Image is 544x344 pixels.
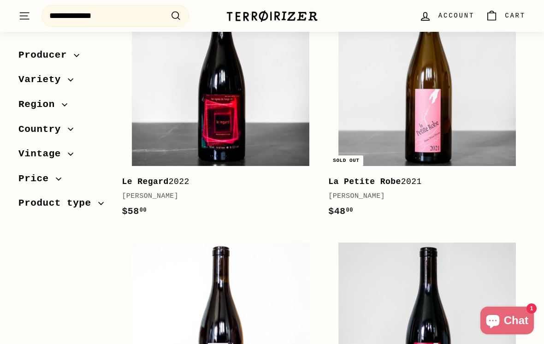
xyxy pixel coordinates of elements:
[18,119,107,144] button: Country
[329,155,363,166] div: Sold out
[480,2,531,30] a: Cart
[18,196,98,212] span: Product type
[438,11,474,21] span: Account
[18,194,107,219] button: Product type
[18,72,68,88] span: Variety
[140,207,147,214] sup: 00
[18,146,68,162] span: Vintage
[18,122,68,137] span: Country
[122,206,147,217] span: $58
[18,171,56,187] span: Price
[122,191,310,202] div: [PERSON_NAME]
[346,207,353,214] sup: 00
[18,47,74,63] span: Producer
[18,70,107,95] button: Variety
[18,144,107,169] button: Vintage
[328,191,516,202] div: [PERSON_NAME]
[478,307,537,337] inbox-online-store-chat: Shopify online store chat
[414,2,480,30] a: Account
[18,97,62,113] span: Region
[328,175,516,189] div: 2021
[18,95,107,119] button: Region
[328,177,401,186] b: La Petite Robe
[18,169,107,194] button: Price
[18,45,107,70] button: Producer
[328,206,353,217] span: $48
[122,177,168,186] b: Le Regard
[505,11,526,21] span: Cart
[122,175,310,189] div: 2022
